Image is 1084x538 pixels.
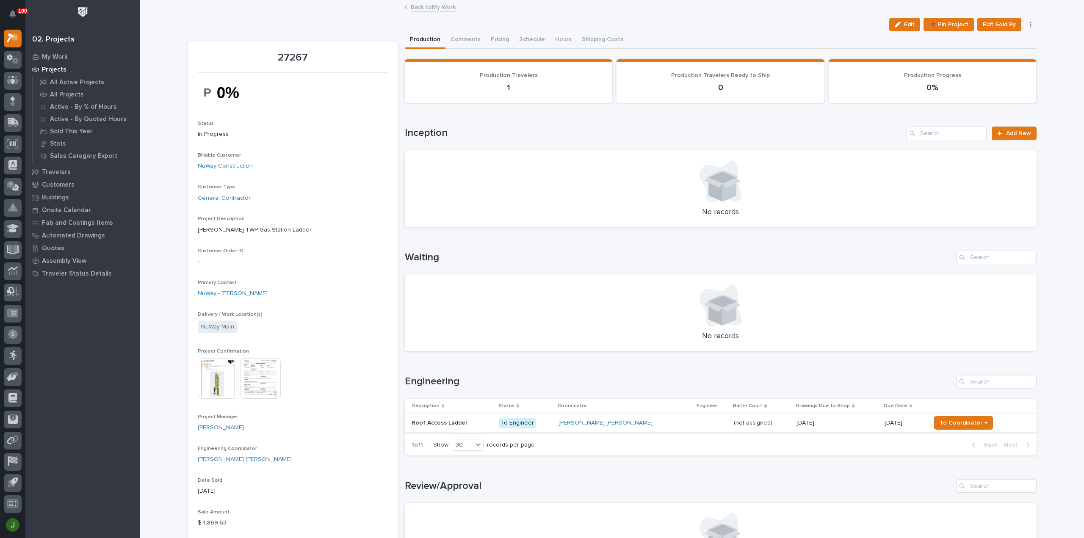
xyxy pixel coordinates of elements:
[198,153,241,158] span: Billable Customer
[33,138,140,149] a: Stats
[25,204,140,216] a: Onsite Calendar
[1004,441,1023,449] span: Next
[198,312,263,317] span: Delivery / Work Location(s)
[577,31,628,49] button: Shipping Costs
[4,516,22,534] button: users-avatar
[934,416,993,430] button: To Coordinator →
[415,83,603,93] p: 1
[559,419,653,427] a: [PERSON_NAME] [PERSON_NAME]
[929,19,968,30] span: 📌 Pin Project
[198,487,388,496] p: [DATE]
[198,78,261,107] img: CzFz86m0cAUBl3aOofXT2x0vEnd81CLtzq91P5B5AgI
[671,72,770,78] span: Production Travelers Ready to Ship
[734,418,774,427] p: (not assigned)
[796,401,850,411] p: Drawings Due to Shop
[42,181,75,189] p: Customers
[50,116,127,123] p: Active - By Quoted Hours
[11,10,22,24] div: Notifications100
[405,414,1037,433] tr: Roof Access LadderRoof Access Ladder To Engineer[PERSON_NAME] [PERSON_NAME] -(not assigned)(not a...
[992,127,1036,140] a: Add New
[42,194,69,201] p: Buildings
[198,423,244,432] a: [PERSON_NAME]
[558,401,587,411] p: Coordinator
[50,79,104,86] p: All Active Projects
[25,63,140,76] a: Projects
[956,375,1037,389] input: Search
[405,127,903,139] h1: Inception
[25,50,140,63] a: My Work
[885,419,924,427] p: [DATE]
[405,31,445,49] button: Production
[965,441,1001,449] button: Back
[42,219,113,227] p: Fab and Coatings Items
[627,83,814,93] p: 0
[405,375,953,388] h1: Engineering
[198,349,249,354] span: Project Confirmation
[198,510,230,515] span: Sale Amount
[33,150,140,162] a: Sales Category Export
[25,216,140,229] a: Fab and Coatings Items
[405,251,953,264] h1: Waiting
[25,267,140,280] a: Traveler Status Details
[412,401,440,411] p: Description
[198,162,253,171] a: NuWay Construction
[884,401,907,411] p: Due Date
[1006,130,1031,136] span: Add New
[956,479,1037,493] input: Search
[411,2,456,11] a: Back toMy Work
[42,207,91,214] p: Onsite Calendar
[198,130,388,139] p: In Progress
[839,83,1026,93] p: 0%
[25,254,140,267] a: Assembly View
[25,178,140,191] a: Customers
[906,127,987,140] input: Search
[42,245,64,252] p: Quotes
[983,19,1016,30] span: Edit Sold By
[198,216,245,221] span: Project Description
[412,418,469,427] p: Roof Access Ladder
[198,446,257,451] span: Engineering Coordinator
[32,35,75,44] div: 02. Projects
[198,280,237,285] span: Primary Contact
[486,31,514,49] button: Pricing
[487,441,535,449] p: records per page
[1001,441,1037,449] button: Next
[4,5,22,23] button: Notifications
[198,52,388,64] p: 27267
[50,128,93,135] p: Sold This Year
[201,323,234,331] a: NuWay Main
[433,441,448,449] p: Show
[25,229,140,242] a: Automated Drawings
[498,401,514,411] p: Status
[33,76,140,88] a: All Active Projects
[889,18,920,31] button: Edit
[25,166,140,178] a: Travelers
[42,168,71,176] p: Travelers
[198,257,388,266] p: -
[42,257,86,265] p: Assembly View
[415,208,1026,217] p: No records
[697,419,727,427] p: -
[499,418,536,428] div: To Engineer
[50,103,117,111] p: Active - By % of Hours
[405,480,953,492] h1: Review/Approval
[956,251,1037,264] input: Search
[19,8,27,14] p: 100
[904,21,915,28] span: Edit
[198,478,222,483] span: Date Sold
[733,401,762,411] p: Ball In Court
[198,121,214,126] span: Status
[25,242,140,254] a: Quotes
[42,232,105,240] p: Automated Drawings
[940,418,987,428] span: To Coordinator →
[198,248,243,254] span: Customer Order ID
[75,4,91,20] img: Workspace Logo
[33,101,140,113] a: Active - By % of Hours
[480,72,538,78] span: Production Travelers
[50,91,84,99] p: All Projects
[42,270,112,278] p: Traveler Status Details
